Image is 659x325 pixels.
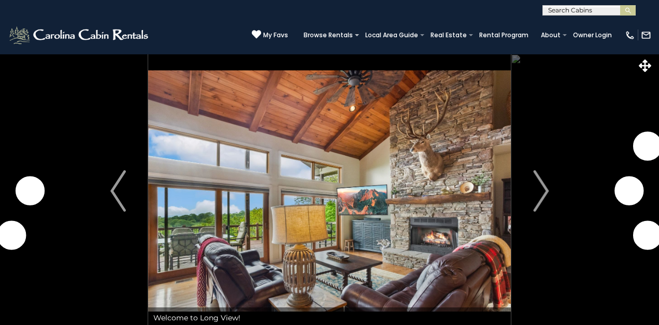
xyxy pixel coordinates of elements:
[110,170,126,212] img: arrow
[425,28,472,42] a: Real Estate
[474,28,534,42] a: Rental Program
[536,28,566,42] a: About
[625,30,635,40] img: phone-regular-white.png
[252,29,288,40] a: My Favs
[533,170,549,212] img: arrow
[568,28,617,42] a: Owner Login
[298,28,358,42] a: Browse Rentals
[360,28,423,42] a: Local Area Guide
[8,25,151,46] img: White-1-2.png
[641,30,651,40] img: mail-regular-white.png
[263,31,288,40] span: My Favs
